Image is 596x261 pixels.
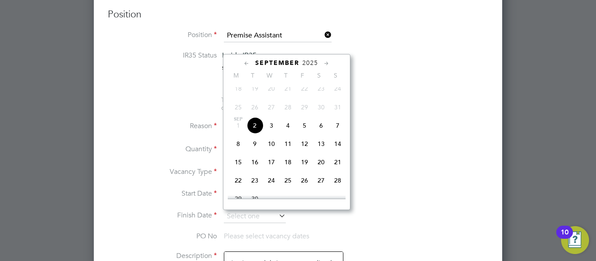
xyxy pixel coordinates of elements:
[329,172,346,189] span: 28
[108,189,217,198] label: Start Date
[247,154,263,170] span: 16
[313,136,329,152] span: 13
[263,80,280,97] span: 20
[280,172,296,189] span: 25
[263,136,280,152] span: 10
[230,190,247,207] span: 29
[329,136,346,152] span: 14
[222,51,257,59] span: Inside IR35
[329,80,346,97] span: 24
[247,117,263,134] span: 2
[313,172,329,189] span: 27
[561,226,589,254] button: Open Resource Center, 10 new notifications
[247,172,263,189] span: 23
[108,145,217,154] label: Quantity
[263,172,280,189] span: 24
[224,232,309,241] span: Please select vacancy dates
[296,80,313,97] span: 22
[230,99,247,115] span: 25
[302,59,318,67] span: 2025
[296,117,313,134] span: 5
[296,136,313,152] span: 12
[294,71,311,79] span: F
[280,154,296,170] span: 18
[313,117,329,134] span: 6
[247,80,263,97] span: 19
[263,99,280,115] span: 27
[247,136,263,152] span: 9
[230,172,247,189] span: 22
[224,29,332,42] input: Search for...
[244,71,261,79] span: T
[230,154,247,170] span: 15
[108,251,217,261] label: Description
[261,71,277,79] span: W
[313,99,329,115] span: 30
[222,65,302,71] strong: Status Determination Statement
[230,80,247,97] span: 18
[108,167,217,176] label: Vacancy Type
[108,211,217,220] label: Finish Date
[280,117,296,134] span: 4
[296,99,313,115] span: 29
[327,71,344,79] span: S
[224,210,286,223] input: Select one
[329,99,346,115] span: 31
[296,172,313,189] span: 26
[561,232,569,244] div: 10
[221,96,339,112] span: The status determination for this position can be updated after creating the vacancy
[230,117,247,134] span: 1
[228,71,244,79] span: M
[230,117,247,122] span: Sep
[108,232,217,241] label: PO No
[263,117,280,134] span: 3
[313,154,329,170] span: 20
[255,59,299,67] span: September
[108,122,217,131] label: Reason
[280,99,296,115] span: 28
[329,154,346,170] span: 21
[280,136,296,152] span: 11
[230,136,247,152] span: 8
[277,71,294,79] span: T
[108,8,488,21] h3: Position
[329,117,346,134] span: 7
[247,190,263,207] span: 30
[108,31,217,40] label: Position
[280,80,296,97] span: 21
[296,154,313,170] span: 19
[311,71,327,79] span: S
[313,80,329,97] span: 23
[108,51,217,60] label: IR35 Status
[263,154,280,170] span: 17
[247,99,263,115] span: 26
